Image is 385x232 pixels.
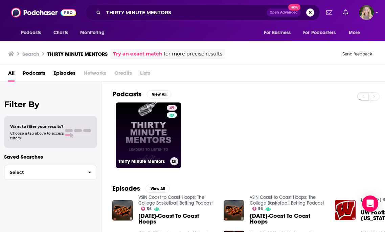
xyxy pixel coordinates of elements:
[112,90,141,98] h2: Podcasts
[112,184,140,193] h2: Episodes
[16,26,50,39] button: open menu
[140,68,150,82] span: Lists
[138,194,213,206] a: VSiN Coast to Coast Hoops: The College Basketball Betting Podcast
[49,26,72,39] a: Charts
[145,185,170,193] button: View All
[340,7,351,18] a: Show notifications dropdown
[267,8,301,17] button: Open AdvancedNew
[141,207,152,211] a: 56
[299,26,345,39] button: open menu
[359,5,374,20] img: User Profile
[164,50,222,58] span: for more precise results
[258,207,263,210] span: 56
[85,5,320,20] div: Search podcasts, credits, & more...
[118,159,167,164] h3: Thirty Minute Mentors
[138,213,216,225] a: 1/7/23-Coast To Coast Hoops
[250,213,327,225] a: 2/2/23-Coast To Coast Hoops
[4,170,83,175] span: Select
[8,68,15,82] a: All
[21,28,41,38] span: Podcasts
[362,195,378,212] div: Open Intercom Messenger
[84,68,106,82] span: Networks
[169,105,174,112] span: 49
[23,68,45,82] a: Podcasts
[80,28,104,38] span: Monitoring
[4,165,97,180] button: Select
[270,11,298,14] span: Open Advanced
[224,200,244,221] img: 2/2/23-Coast To Coast Hoops
[147,207,152,210] span: 56
[344,26,369,39] button: open menu
[22,51,39,57] h3: Search
[10,131,64,140] span: Choose a tab above to access filters.
[359,5,374,20] span: Logged in as lauren19365
[53,68,75,82] a: Episodes
[4,99,97,109] h2: Filter By
[264,28,291,38] span: For Business
[47,51,108,57] h3: THIRTY MINUTE MENTORS
[359,5,374,20] button: Show profile menu
[104,7,267,18] input: Search podcasts, credits, & more...
[10,124,64,129] span: Want to filter your results?
[303,28,336,38] span: For Podcasters
[259,26,299,39] button: open menu
[147,90,171,98] button: View All
[252,207,263,211] a: 56
[112,184,170,193] a: EpisodesView All
[4,154,97,160] p: Saved Searches
[288,4,300,10] span: New
[112,90,171,98] a: PodcastsView All
[340,51,374,57] button: Send feedback
[75,26,113,39] button: open menu
[113,50,162,58] a: Try an exact match
[138,213,216,225] span: [DATE]-Coast To Coast Hoops
[323,7,335,18] a: Show notifications dropdown
[335,200,356,221] img: UW Football Week 7 - Wisconsin vs Iowa
[167,105,177,111] a: 49
[116,102,181,168] a: 49Thirty Minute Mentors
[112,200,133,221] img: 1/7/23-Coast To Coast Hoops
[11,6,76,19] img: Podchaser - Follow, Share and Rate Podcasts
[53,28,68,38] span: Charts
[250,194,324,206] a: VSiN Coast to Coast Hoops: The College Basketball Betting Podcast
[349,28,360,38] span: More
[114,68,132,82] span: Credits
[250,213,327,225] span: [DATE]-Coast To Coast Hoops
